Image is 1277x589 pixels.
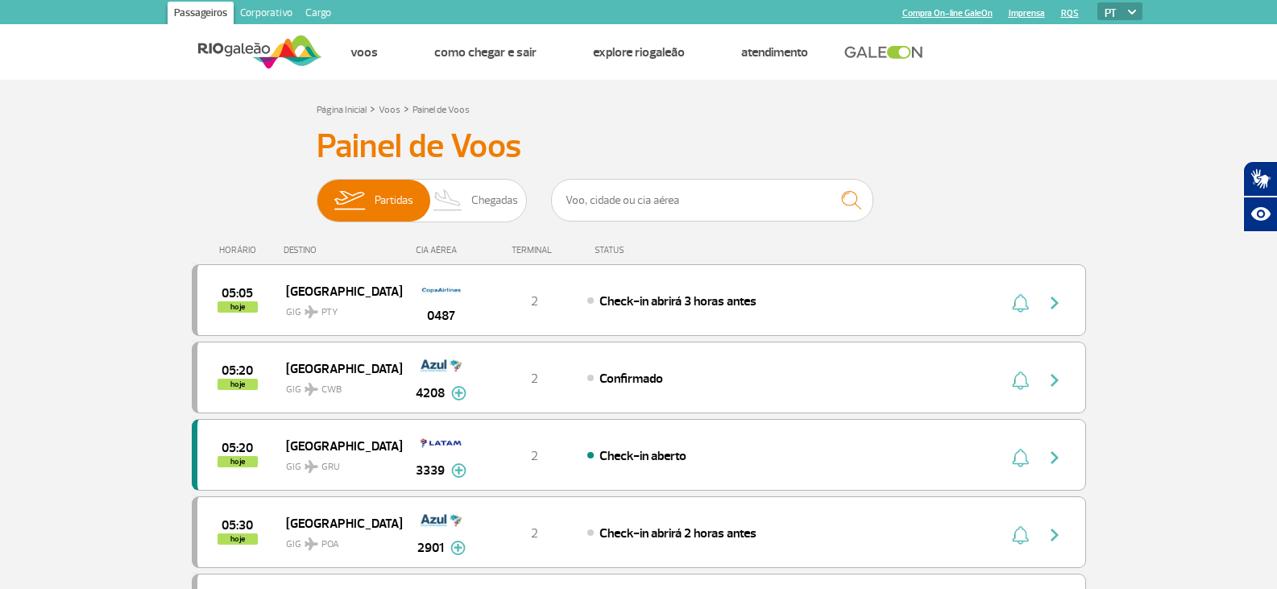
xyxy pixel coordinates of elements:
[593,44,685,60] a: Explore RIOgaleão
[286,358,389,379] span: [GEOGRAPHIC_DATA]
[305,460,318,473] img: destiny_airplane.svg
[416,384,445,403] span: 4208
[218,533,258,545] span: hoje
[482,245,587,255] div: TERMINAL
[222,520,253,531] span: 2025-09-26 05:30:00
[434,44,537,60] a: Como chegar e sair
[350,44,378,60] a: Voos
[416,461,445,480] span: 3339
[599,448,686,464] span: Check-in aberto
[1061,8,1079,19] a: RQS
[370,99,375,118] a: >
[741,44,808,60] a: Atendimento
[299,2,338,27] a: Cargo
[234,2,299,27] a: Corporativo
[401,245,482,255] div: CIA AÉREA
[531,293,538,309] span: 2
[375,180,413,222] span: Partidas
[218,301,258,313] span: hoje
[1012,293,1029,313] img: sino-painel-voo.svg
[321,460,340,475] span: GRU
[599,371,663,387] span: Confirmado
[305,537,318,550] img: destiny_airplane.svg
[286,435,389,456] span: [GEOGRAPHIC_DATA]
[531,371,538,387] span: 2
[168,2,234,27] a: Passageiros
[531,525,538,541] span: 2
[451,463,466,478] img: mais-info-painel-voo.svg
[222,365,253,376] span: 2025-09-26 05:20:00
[1045,448,1064,467] img: seta-direita-painel-voo.svg
[286,529,389,552] span: GIG
[1045,525,1064,545] img: seta-direita-painel-voo.svg
[286,451,389,475] span: GIG
[379,104,400,116] a: Voos
[471,180,518,222] span: Chegadas
[417,538,444,558] span: 2901
[587,245,718,255] div: STATUS
[317,104,367,116] a: Página Inicial
[222,442,253,454] span: 2025-09-26 05:20:00
[551,179,873,222] input: Voo, cidade ou cia aérea
[218,379,258,390] span: hoje
[1045,371,1064,390] img: seta-direita-painel-voo.svg
[321,383,342,397] span: CWB
[286,512,389,533] span: [GEOGRAPHIC_DATA]
[1243,161,1277,232] div: Plugin de acessibilidade da Hand Talk.
[321,537,339,552] span: POA
[599,293,757,309] span: Check-in abrirá 3 horas antes
[404,99,409,118] a: >
[222,288,253,299] span: 2025-09-26 05:05:00
[305,383,318,396] img: destiny_airplane.svg
[324,180,375,222] img: slider-embarque
[1012,371,1029,390] img: sino-painel-voo.svg
[317,127,961,167] h3: Painel de Voos
[1012,448,1029,467] img: sino-painel-voo.svg
[321,305,338,320] span: PTY
[286,297,389,320] span: GIG
[427,306,455,326] span: 0487
[1009,8,1045,19] a: Imprensa
[305,305,318,318] img: destiny_airplane.svg
[1243,197,1277,232] button: Abrir recursos assistivos.
[531,448,538,464] span: 2
[1012,525,1029,545] img: sino-painel-voo.svg
[450,541,466,555] img: mais-info-painel-voo.svg
[902,8,993,19] a: Compra On-line GaleOn
[425,180,472,222] img: slider-desembarque
[284,245,401,255] div: DESTINO
[1045,293,1064,313] img: seta-direita-painel-voo.svg
[218,456,258,467] span: hoje
[286,280,389,301] span: [GEOGRAPHIC_DATA]
[286,374,389,397] span: GIG
[413,104,470,116] a: Painel de Voos
[197,245,284,255] div: HORÁRIO
[451,386,466,400] img: mais-info-painel-voo.svg
[599,525,757,541] span: Check-in abrirá 2 horas antes
[1243,161,1277,197] button: Abrir tradutor de língua de sinais.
